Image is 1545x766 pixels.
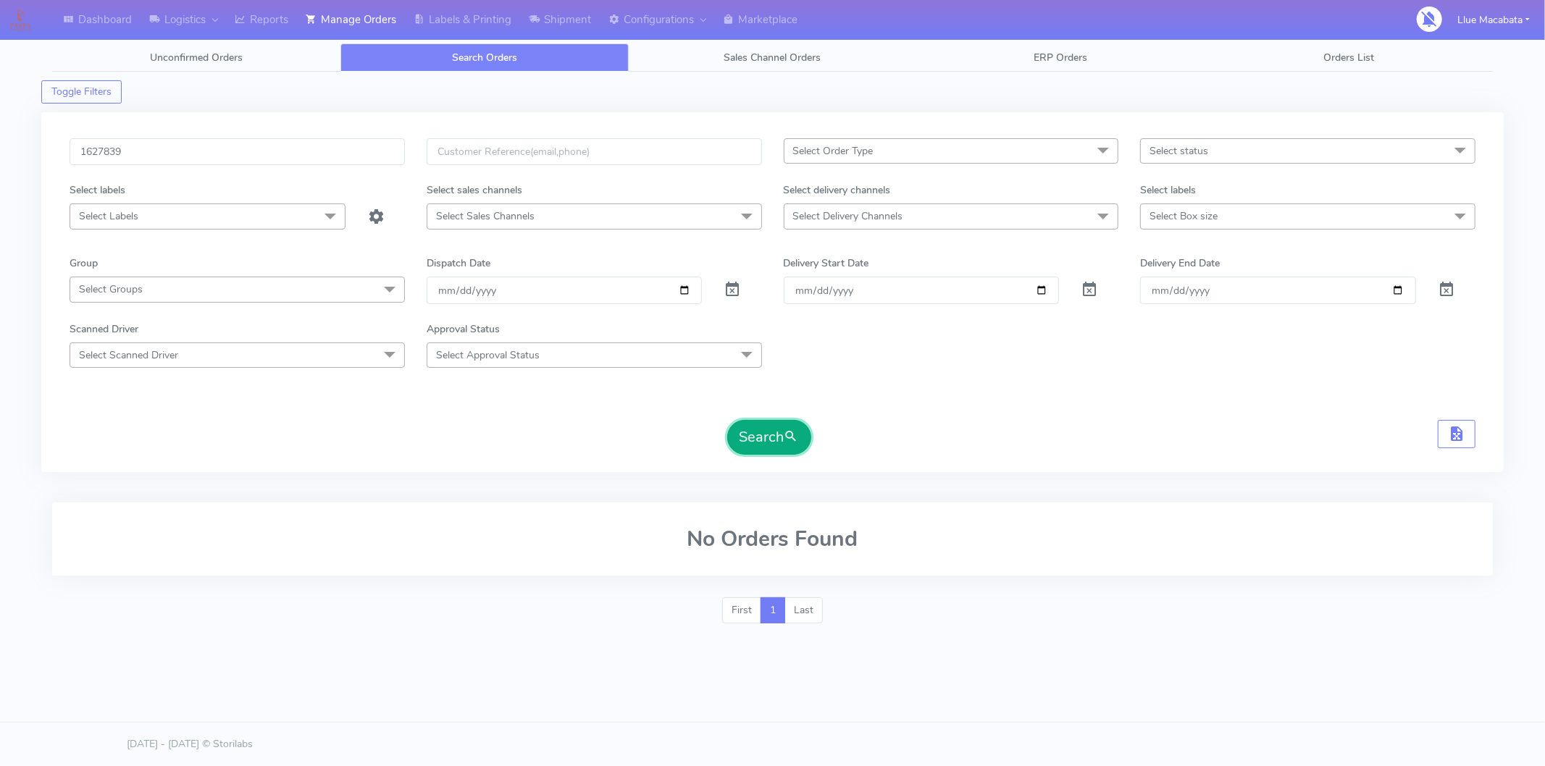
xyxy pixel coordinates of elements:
[1446,5,1541,35] button: Llue Macabata
[70,321,138,337] label: Scanned Driver
[436,348,540,362] span: Select Approval Status
[1150,144,1208,158] span: Select status
[70,527,1475,551] h2: No Orders Found
[427,321,500,337] label: Approval Status
[761,597,785,623] a: 1
[427,182,522,198] label: Select sales channels
[427,138,762,165] input: Customer Reference(email,phone)
[436,209,535,223] span: Select Sales Channels
[79,209,138,223] span: Select Labels
[70,182,125,198] label: Select labels
[727,420,811,455] button: Search
[41,80,122,104] button: Toggle Filters
[427,256,490,271] label: Dispatch Date
[452,51,517,64] span: Search Orders
[784,256,869,271] label: Delivery Start Date
[150,51,243,64] span: Unconfirmed Orders
[793,144,874,158] span: Select Order Type
[1323,51,1374,64] span: Orders List
[79,282,143,296] span: Select Groups
[79,348,178,362] span: Select Scanned Driver
[70,138,405,165] input: Order Id
[1140,256,1220,271] label: Delivery End Date
[1150,209,1218,223] span: Select Box size
[52,43,1493,72] ul: Tabs
[724,51,821,64] span: Sales Channel Orders
[1140,182,1196,198] label: Select labels
[1034,51,1087,64] span: ERP Orders
[70,256,98,271] label: Group
[793,209,903,223] span: Select Delivery Channels
[784,182,891,198] label: Select delivery channels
